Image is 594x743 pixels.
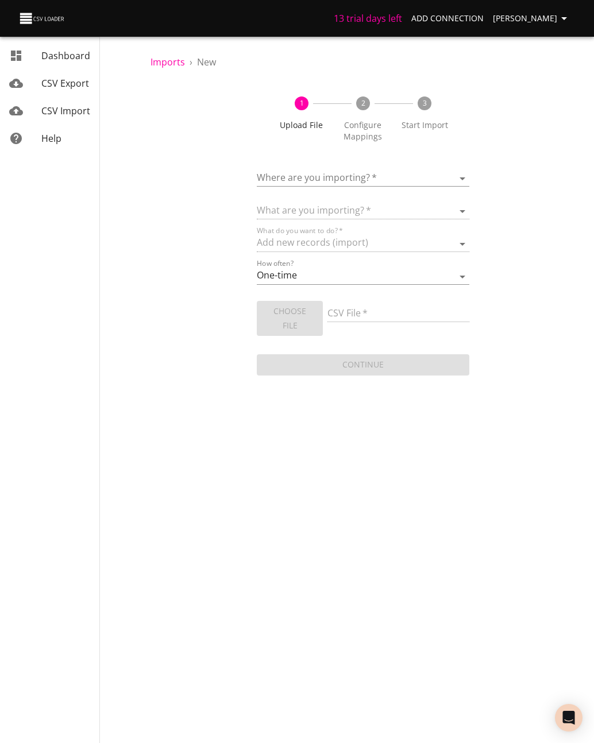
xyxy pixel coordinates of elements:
text: 1 [299,98,303,108]
span: Start Import [399,119,451,131]
span: [PERSON_NAME] [493,11,571,26]
label: What do you want to do? [257,227,343,234]
text: 3 [423,98,427,108]
img: CSV Loader [18,10,67,26]
span: Add Connection [411,11,484,26]
span: CSV Export [41,77,89,90]
span: Configure Mappings [337,119,389,142]
span: Upload File [275,119,327,131]
div: Open Intercom Messenger [555,704,583,732]
h6: 13 trial days left [334,10,402,26]
label: How often? [257,260,294,267]
text: 2 [361,98,365,108]
span: New [197,56,216,68]
button: [PERSON_NAME] [488,8,576,29]
a: Add Connection [407,8,488,29]
a: Imports [151,56,185,68]
li: › [190,55,192,69]
span: CSV Import [41,105,90,117]
span: Help [41,132,61,145]
span: Dashboard [41,49,90,62]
